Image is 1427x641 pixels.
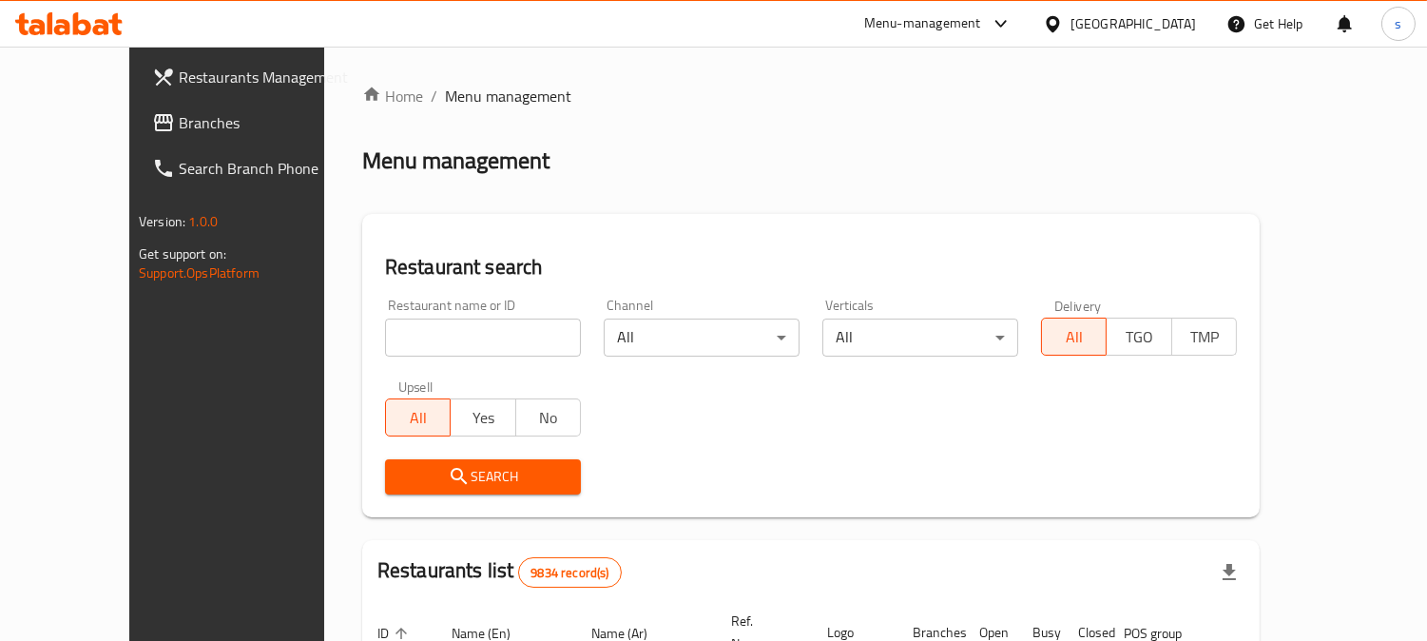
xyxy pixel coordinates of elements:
[1206,550,1252,595] div: Export file
[524,404,573,432] span: No
[1171,318,1237,356] button: TMP
[137,100,368,146] a: Branches
[400,465,566,489] span: Search
[179,111,353,134] span: Branches
[1050,323,1099,351] span: All
[139,209,185,234] span: Version:
[385,459,581,495] button: Search
[822,319,1018,357] div: All
[362,85,423,107] a: Home
[394,404,443,432] span: All
[377,556,622,588] h2: Restaurants list
[1395,13,1401,34] span: s
[519,564,620,582] span: 9834 record(s)
[179,157,353,180] span: Search Branch Phone
[385,398,451,437] button: All
[515,398,581,437] button: No
[1106,318,1171,356] button: TGO
[1070,13,1196,34] div: [GEOGRAPHIC_DATA]
[450,398,515,437] button: Yes
[179,66,353,88] span: Restaurants Management
[362,85,1260,107] nav: breadcrumb
[864,12,981,35] div: Menu-management
[137,146,368,191] a: Search Branch Phone
[139,242,226,266] span: Get support on:
[385,253,1237,282] h2: Restaurant search
[139,261,260,285] a: Support.OpsPlatform
[604,319,800,357] div: All
[518,557,621,588] div: Total records count
[445,85,571,107] span: Menu management
[431,85,437,107] li: /
[1041,318,1107,356] button: All
[1180,323,1229,351] span: TMP
[458,404,508,432] span: Yes
[137,54,368,100] a: Restaurants Management
[188,209,218,234] span: 1.0.0
[362,146,550,176] h2: Menu management
[1054,299,1102,312] label: Delivery
[1114,323,1164,351] span: TGO
[385,319,581,357] input: Search for restaurant name or ID..
[398,379,434,393] label: Upsell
